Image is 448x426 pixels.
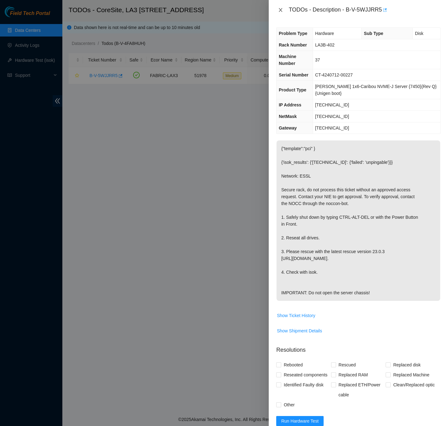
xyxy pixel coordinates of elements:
[315,84,437,96] span: [PERSON_NAME] 1x6-Caribou NVME-J Server {7450}{Rev Q}{Unigen boot}
[279,87,306,92] span: Product Type
[336,380,386,400] span: Replaced ETH/Power cable
[315,31,334,36] span: Hardware
[277,326,322,336] button: Show Shipment Details
[278,7,283,12] span: close
[279,72,308,77] span: Serial Number
[336,370,370,380] span: Replaced RAM
[315,42,335,47] span: LA3B-402
[276,7,285,13] button: Close
[281,380,326,390] span: Identified Faulty disk
[281,418,319,424] span: Run Hardware Test
[276,416,324,426] button: Run Hardware Test
[281,400,297,410] span: Other
[315,57,320,62] span: 37
[277,140,440,301] p: {"template":"pci" } {'isok_results': {'[TECHNICAL_ID]': {'failed': 'unpingable'}}} Network: ESSL ...
[315,72,353,77] span: CT-4240712-00227
[279,114,297,119] span: NetMask
[276,341,441,354] p: Resolutions
[279,102,301,107] span: IP Address
[391,360,423,370] span: Replaced disk
[315,102,349,107] span: [TECHNICAL_ID]
[391,380,437,390] span: Clean/Replaced optic
[391,370,432,380] span: Replaced Machine
[315,125,349,130] span: [TECHNICAL_ID]
[279,31,307,36] span: Problem Type
[279,42,307,47] span: Rack Number
[336,360,358,370] span: Rescued
[279,54,296,66] span: Machine Number
[277,311,316,321] button: Show Ticket History
[281,360,305,370] span: Rebooted
[281,370,330,380] span: Reseated components
[364,31,383,36] span: Sub Type
[277,312,315,319] span: Show Ticket History
[277,327,322,334] span: Show Shipment Details
[315,114,349,119] span: [TECHNICAL_ID]
[279,125,297,130] span: Gateway
[415,31,423,36] span: Disk
[289,5,441,15] div: TODOs - Description - B-V-5WJJRR5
